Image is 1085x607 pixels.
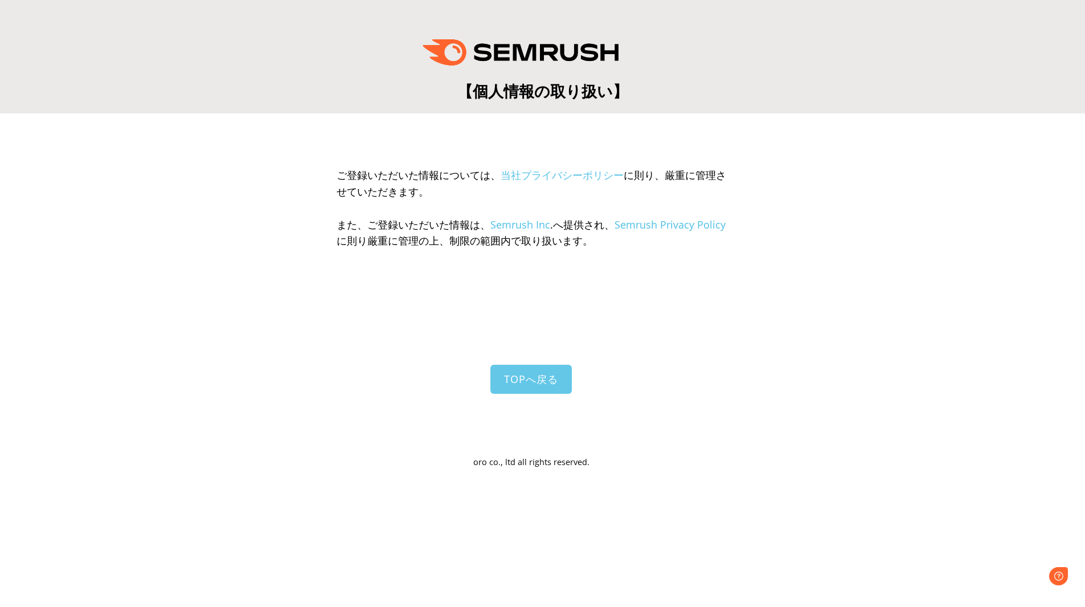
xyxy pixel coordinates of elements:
a: TOPへ戻る [490,365,572,394]
iframe: Help widget launcher [984,563,1072,594]
a: Semrush Inc [490,218,550,231]
span: oro co., ltd all rights reserved. [473,457,589,467]
a: Semrush Privacy Policy [615,218,726,231]
span: 【個人情報の取り扱い】 [457,80,628,101]
span: TOPへ戻る [504,372,558,386]
a: 当社プライバシーポリシー [501,168,624,182]
span: また、ご登録いただいた情報は、 .へ提供され、 に則り厳重に管理の上、制限の範囲内で取り扱います。 [337,218,726,248]
span: ご登録いただいた情報については、 に則り、厳重に管理させていただきます。 [337,168,726,198]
